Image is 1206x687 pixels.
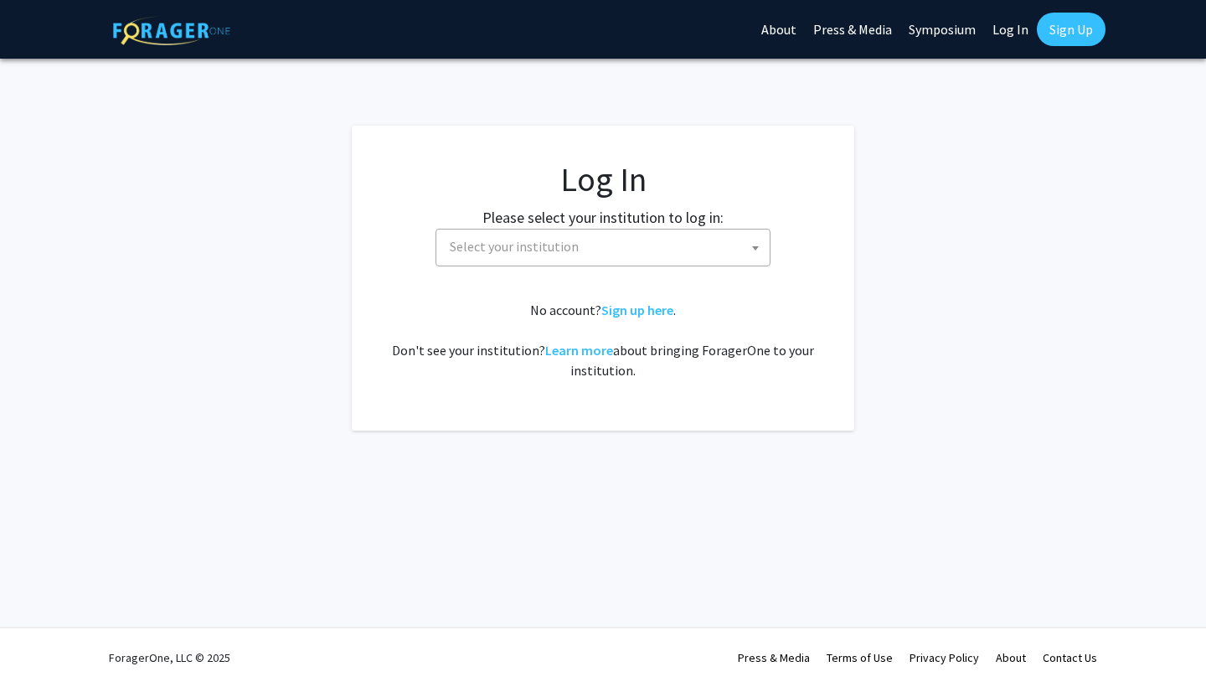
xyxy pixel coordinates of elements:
[1043,650,1097,665] a: Contact Us
[385,159,821,199] h1: Log In
[443,230,770,264] span: Select your institution
[996,650,1026,665] a: About
[113,16,230,45] img: ForagerOne Logo
[385,300,821,380] div: No account? . Don't see your institution? about bringing ForagerOne to your institution.
[1037,13,1105,46] a: Sign Up
[482,206,724,229] label: Please select your institution to log in:
[601,302,673,318] a: Sign up here
[109,628,230,687] div: ForagerOne, LLC © 2025
[910,650,979,665] a: Privacy Policy
[450,238,579,255] span: Select your institution
[435,229,770,266] span: Select your institution
[827,650,893,665] a: Terms of Use
[545,342,613,359] a: Learn more about bringing ForagerOne to your institution
[738,650,810,665] a: Press & Media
